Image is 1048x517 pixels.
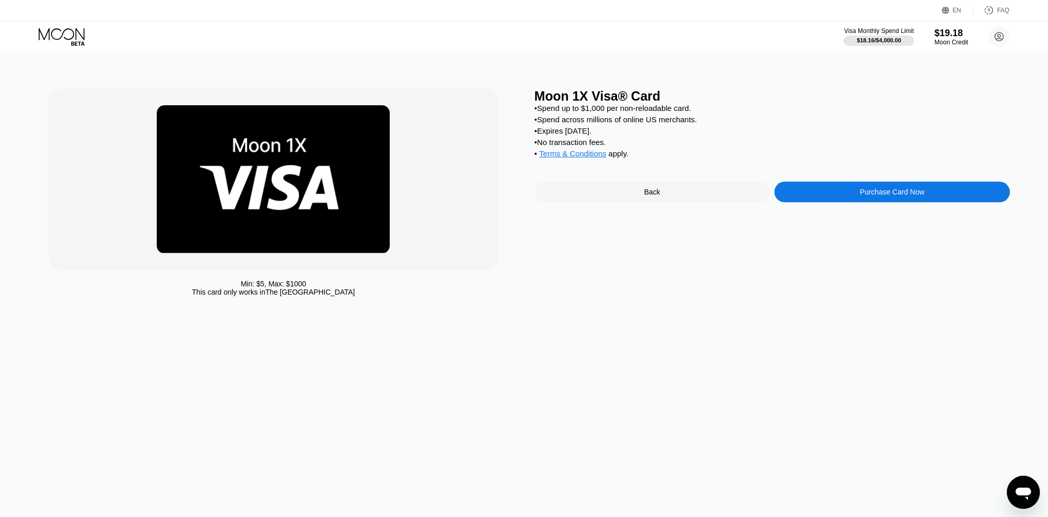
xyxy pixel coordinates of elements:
[857,37,901,43] div: $18.16 / $4,000.00
[539,149,606,158] span: Terms & Conditions
[935,39,968,46] div: Moon Credit
[844,27,913,46] div: Visa Monthly Spend Limit$18.16/$4,000.00
[535,138,1010,147] div: • No transaction fees.
[774,182,1010,202] div: Purchase Card Now
[844,27,913,35] div: Visa Monthly Spend Limit
[860,188,924,196] div: Purchase Card Now
[241,280,306,288] div: Min: $ 5 , Max: $ 1000
[535,115,1010,124] div: • Spend across millions of online US merchants.
[539,149,606,160] div: Terms & Conditions
[997,7,1009,14] div: FAQ
[535,126,1010,135] div: • Expires [DATE].
[942,5,973,15] div: EN
[535,149,1010,160] div: • apply .
[535,104,1010,112] div: • Spend up to $1,000 per non-reloadable card.
[935,28,968,39] div: $19.18
[535,182,770,202] div: Back
[935,28,968,46] div: $19.18Moon Credit
[1007,476,1040,509] iframe: Nút để khởi chạy cửa sổ nhắn tin
[192,288,355,296] div: This card only works in The [GEOGRAPHIC_DATA]
[953,7,961,14] div: EN
[973,5,1009,15] div: FAQ
[644,188,660,196] div: Back
[535,89,1010,104] div: Moon 1X Visa® Card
